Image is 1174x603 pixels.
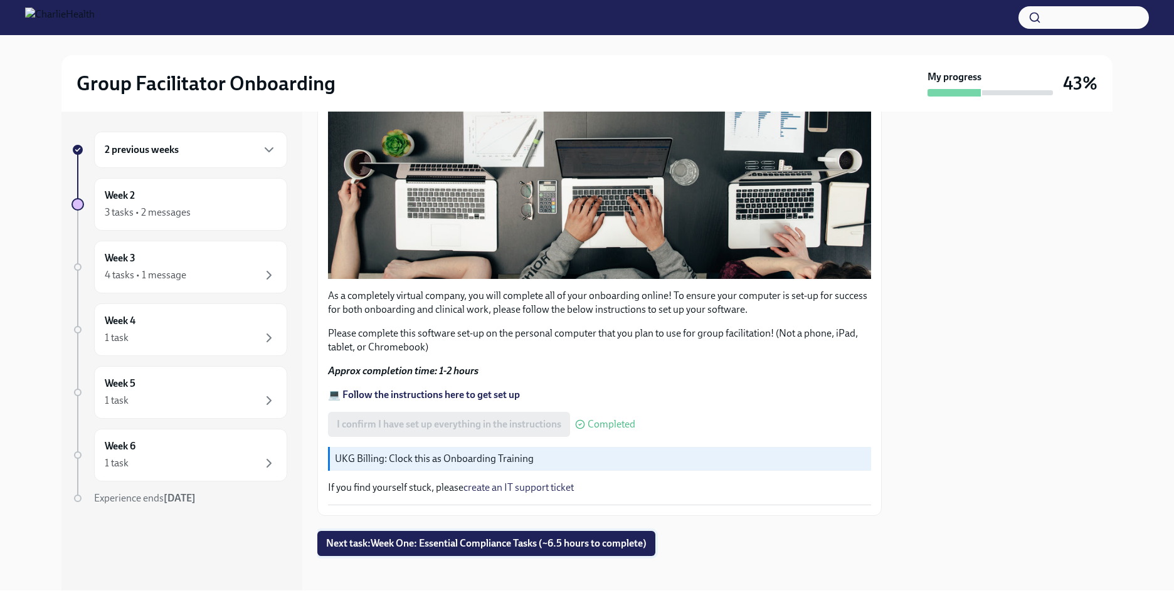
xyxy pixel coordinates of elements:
h3: 43% [1063,72,1097,95]
strong: [DATE] [164,492,196,504]
a: Week 41 task [71,303,287,356]
span: Completed [588,419,635,429]
h6: 2 previous weeks [105,143,179,157]
span: Next task : Week One: Essential Compliance Tasks (~6.5 hours to complete) [326,537,647,550]
div: 1 task [105,456,129,470]
button: Next task:Week One: Essential Compliance Tasks (~6.5 hours to complete) [317,531,655,556]
h2: Group Facilitator Onboarding [77,71,336,96]
p: If you find yourself stuck, please [328,481,871,495]
a: Week 34 tasks • 1 message [71,241,287,293]
h6: Week 4 [105,314,135,328]
a: Week 51 task [71,366,287,419]
a: 💻 Follow the instructions here to get set up [328,389,520,401]
p: As a completely virtual company, you will complete all of your onboarding online! To ensure your ... [328,289,871,317]
span: Experience ends [94,492,196,504]
div: 3 tasks • 2 messages [105,206,191,219]
a: create an IT support ticket [463,481,574,493]
h6: Week 3 [105,251,135,265]
div: 2 previous weeks [94,132,287,168]
strong: My progress [928,70,981,84]
strong: Approx completion time: 1-2 hours [328,365,479,377]
p: UKG Billing: Clock this as Onboarding Training [335,452,866,466]
h6: Week 6 [105,439,135,453]
h6: Week 2 [105,189,135,202]
img: CharlieHealth [25,8,95,28]
p: Please complete this software set-up on the personal computer that you plan to use for group faci... [328,327,871,354]
div: 1 task [105,394,129,407]
div: 4 tasks • 1 message [105,268,186,282]
a: Week 23 tasks • 2 messages [71,178,287,231]
h6: Week 5 [105,377,135,391]
a: Week 61 task [71,429,287,481]
div: 1 task [105,331,129,345]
